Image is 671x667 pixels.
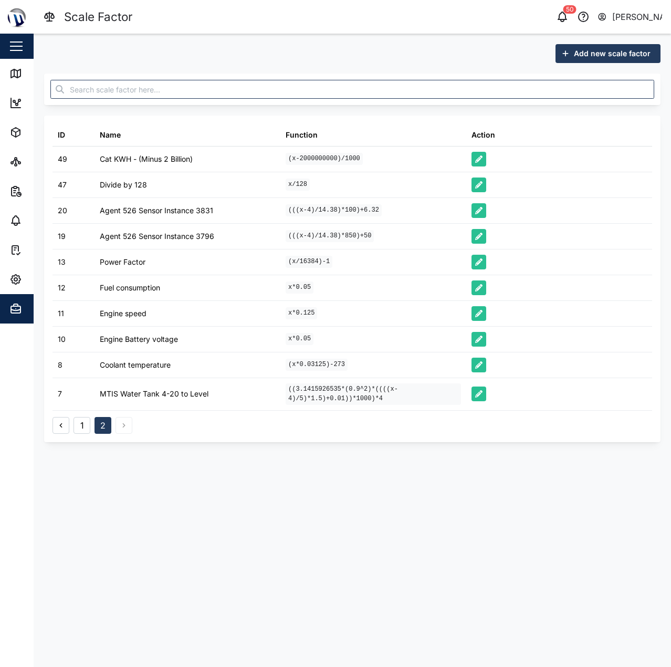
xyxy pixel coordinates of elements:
[27,274,65,285] div: Settings
[100,388,208,400] div: MTIS Water Tank 4-20 to Level
[286,153,363,165] code: (x-2000000000)/1000
[597,9,663,24] button: [PERSON_NAME]
[286,230,374,242] code: (((x-4)/14.38)*850)+50
[563,5,576,14] div: 50
[27,156,53,168] div: Sites
[58,359,62,371] div: 8
[286,333,313,345] code: x*0.05
[27,68,51,79] div: Map
[64,8,132,26] div: Scale Factor
[286,256,332,268] code: (x/16384)-1
[100,256,145,268] div: Power Factor
[50,80,654,99] input: Search scale factor here...
[100,282,160,294] div: Fuel consumption
[286,359,348,371] code: (x*0.03125)-273
[27,303,58,315] div: Admin
[286,383,461,405] code: ((3.1415926535*(0.9^2)*((((x-4)/5)*1.5)+0.01))*1000)*4
[95,417,111,434] button: 2
[27,185,63,197] div: Reports
[286,179,310,191] code: x/128
[100,308,146,319] div: Engine speed
[58,153,67,165] div: 49
[58,256,66,268] div: 13
[100,205,213,216] div: Agent 526 Sensor Instance 3831
[58,282,66,294] div: 12
[27,127,60,138] div: Assets
[555,44,660,63] button: Add new scale factor
[58,179,67,191] div: 47
[100,231,214,242] div: Agent 526 Sensor Instance 3796
[286,204,382,216] code: (((x-4)/14.38)*100)+6.32
[58,231,66,242] div: 19
[27,215,60,226] div: Alarms
[100,333,178,345] div: Engine Battery voltage
[27,244,56,256] div: Tasks
[574,45,651,62] span: Add new scale factor
[100,359,171,371] div: Coolant temperature
[100,129,121,141] div: Name
[58,333,66,345] div: 10
[286,307,317,319] code: x*0.125
[286,129,318,141] div: Function
[74,417,90,434] button: 1
[100,179,147,191] div: Divide by 128
[27,97,75,109] div: Dashboard
[612,11,663,24] div: [PERSON_NAME]
[58,129,65,141] div: ID
[471,129,495,141] div: Action
[5,5,28,28] img: Main Logo
[100,153,193,165] div: Cat KWH - (Minus 2 Billion)
[58,308,64,319] div: 11
[58,205,67,216] div: 20
[58,388,62,400] div: 7
[286,282,313,294] code: x*0.05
